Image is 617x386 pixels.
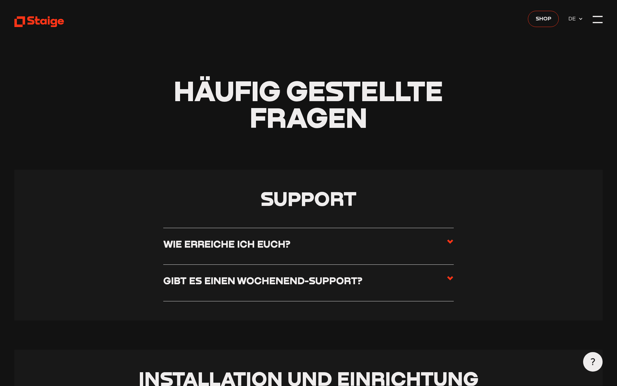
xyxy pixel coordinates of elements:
span: Support [260,186,357,210]
h3: Wie erreiche ich euch? [163,238,290,250]
span: DE [568,14,578,23]
span: Shop [536,14,551,23]
span: Häufig gestellte Fragen [174,74,443,134]
h3: Gibt es einen Wochenend-Support? [163,274,363,286]
a: Shop [528,11,558,27]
